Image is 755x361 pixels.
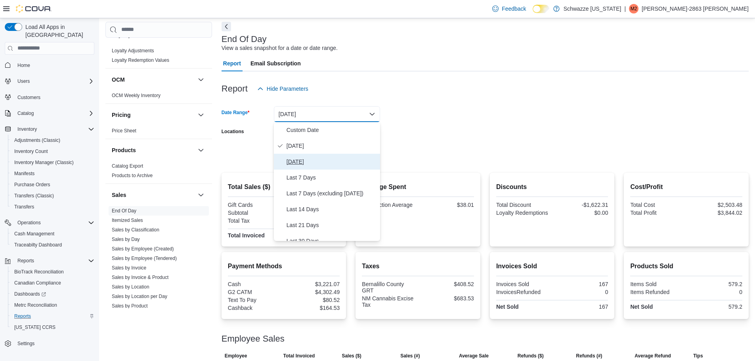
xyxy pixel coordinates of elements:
[630,262,742,271] h2: Products Sold
[22,23,94,39] span: Load All Apps in [GEOGRAPHIC_DATA]
[11,169,94,178] span: Manifests
[250,55,301,71] span: Email Subscription
[285,289,340,295] div: $4,302.49
[105,126,212,139] div: Pricing
[459,353,489,359] span: Average Sale
[112,237,140,242] a: Sales by Day
[518,353,544,359] span: Refunds ($)
[8,179,97,190] button: Purchase Orders
[228,182,340,192] h2: Total Sales ($)
[554,202,608,208] div: -$1,622.31
[112,57,169,63] span: Loyalty Redemption Values
[112,92,161,99] span: OCM Weekly Inventory
[112,173,153,178] a: Products to Archive
[8,228,97,239] button: Cash Management
[112,48,154,53] a: Loyalty Adjustments
[14,269,64,275] span: BioTrack Reconciliation
[631,4,637,13] span: M2
[496,289,550,295] div: InvoicesRefunded
[8,168,97,179] button: Manifests
[222,22,231,31] button: Next
[14,242,62,248] span: Traceabilty Dashboard
[196,30,206,40] button: Loyalty
[112,293,167,300] span: Sales by Location per Day
[225,353,247,359] span: Employee
[11,323,59,332] a: [US_STATE] CCRS
[362,182,474,192] h2: Average Spent
[222,109,250,116] label: Date Range
[554,210,608,216] div: $0.00
[112,191,126,199] h3: Sales
[564,4,621,13] p: Schwazze [US_STATE]
[688,202,742,208] div: $2,503.48
[14,109,94,118] span: Catalog
[17,62,30,69] span: Home
[11,180,94,189] span: Purchase Orders
[400,353,420,359] span: Sales (#)
[8,322,97,333] button: [US_STATE] CCRS
[362,262,474,271] h2: Taxes
[112,93,161,98] a: OCM Weekly Inventory
[2,255,97,266] button: Reports
[14,204,34,210] span: Transfers
[14,148,48,155] span: Inventory Count
[112,303,148,309] a: Sales by Product
[285,281,340,287] div: $3,221.07
[112,256,177,261] a: Sales by Employee (Tendered)
[496,304,519,310] strong: Net Sold
[11,300,60,310] a: Metrc Reconciliation
[228,305,282,311] div: Cashback
[11,240,65,250] a: Traceabilty Dashboard
[287,141,377,151] span: [DATE]
[14,193,54,199] span: Transfers (Classic)
[420,281,474,287] div: $408.52
[228,218,282,224] div: Total Tax
[420,202,474,208] div: $38.01
[496,281,550,287] div: Invoices Sold
[2,338,97,349] button: Settings
[14,256,37,265] button: Reports
[14,159,74,166] span: Inventory Manager (Classic)
[14,124,94,134] span: Inventory
[11,147,51,156] a: Inventory Count
[14,109,37,118] button: Catalog
[105,91,212,103] div: OCM
[287,173,377,182] span: Last 7 Days
[14,93,44,102] a: Customers
[112,227,159,233] span: Sales by Classification
[112,128,136,134] a: Price Sheet
[274,122,380,241] div: Select listbox
[14,137,60,143] span: Adjustments (Classic)
[11,147,94,156] span: Inventory Count
[223,55,241,71] span: Report
[533,5,549,13] input: Dark Mode
[196,145,206,155] button: Products
[222,128,244,135] label: Locations
[14,218,94,227] span: Operations
[287,125,377,135] span: Custom Date
[285,305,340,311] div: $164.53
[112,76,195,84] button: OCM
[11,311,34,321] a: Reports
[105,206,212,342] div: Sales
[11,169,38,178] a: Manifests
[629,4,638,13] div: Matthew-2863 Turner
[14,181,50,188] span: Purchase Orders
[17,258,34,264] span: Reports
[8,266,97,277] button: BioTrack Reconciliation
[576,353,602,359] span: Refunds (#)
[112,128,136,134] span: Price Sheet
[14,313,31,319] span: Reports
[11,202,94,212] span: Transfers
[105,46,212,68] div: Loyalty
[362,202,416,208] div: Transaction Average
[14,338,94,348] span: Settings
[8,239,97,250] button: Traceabilty Dashboard
[11,311,94,321] span: Reports
[222,34,267,44] h3: End Of Day
[112,265,146,271] a: Sales by Invoice
[112,246,174,252] a: Sales by Employee (Created)
[112,217,143,223] span: Itemized Sales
